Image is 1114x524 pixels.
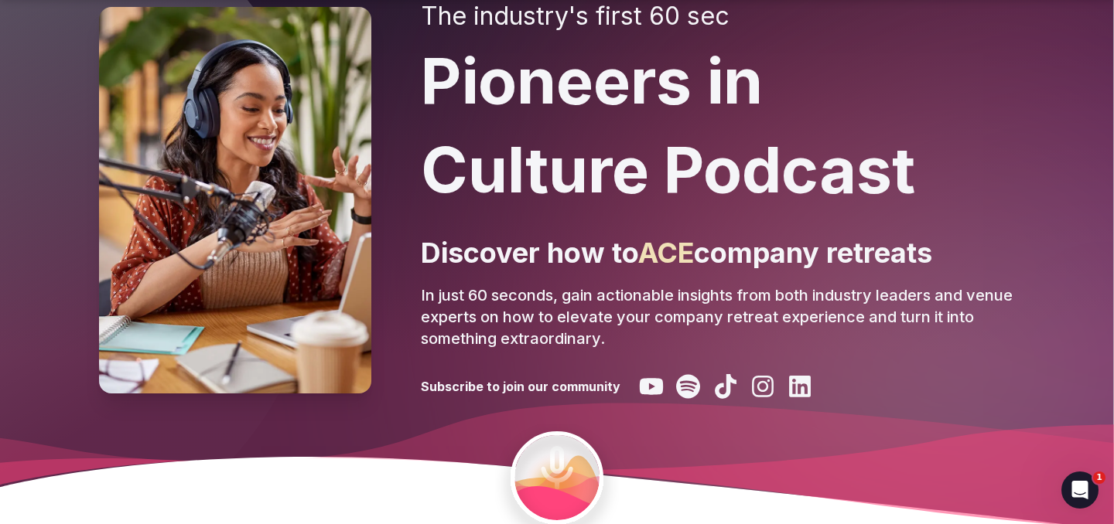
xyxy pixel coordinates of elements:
h1: Pioneers in Culture Podcast [421,37,1015,215]
p: In just 60 seconds, gain actionable insights from both industry leaders and venue experts on how ... [421,284,1015,349]
h2: The industry's first 60 sec [421,2,1015,31]
span: ACE [638,236,694,270]
iframe: Intercom live chat [1061,471,1099,509]
span: 1 [1093,471,1105,484]
p: Discover how to company retreats [421,233,1015,272]
h3: Subscribe to join our community [421,378,620,395]
img: Pioneers in Culture Podcast [99,7,371,393]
